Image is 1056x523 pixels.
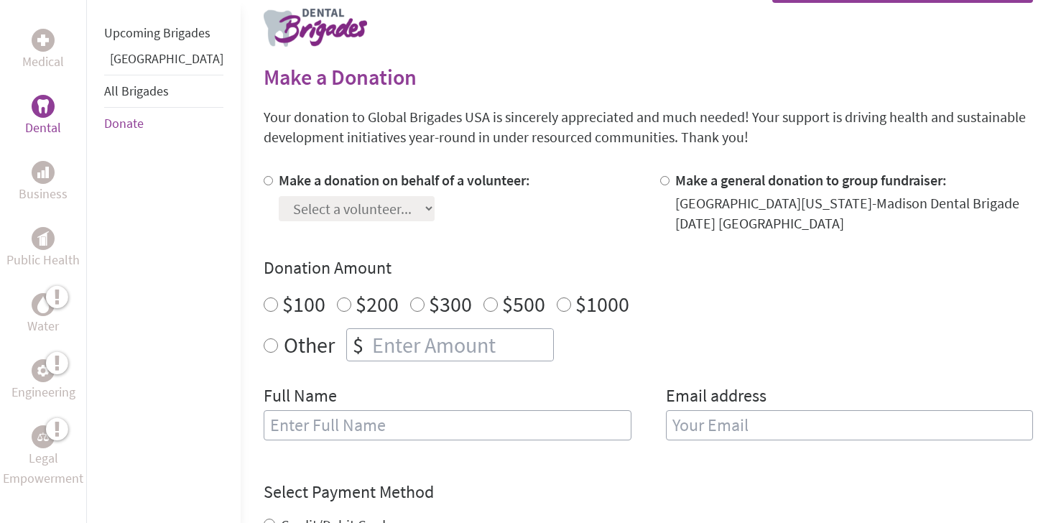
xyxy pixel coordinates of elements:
[264,64,1033,90] h2: Make a Donation
[356,290,399,318] label: $200
[264,481,1033,504] h4: Select Payment Method
[666,410,1034,440] input: Your Email
[37,296,49,313] img: Water
[104,83,169,99] a: All Brigades
[32,425,55,448] div: Legal Empowerment
[264,107,1033,147] p: Your donation to Global Brigades USA is sincerely appreciated and much needed! Your support is dr...
[279,171,530,189] label: Make a donation on behalf of a volunteer:
[6,227,80,270] a: Public HealthPublic Health
[104,115,144,131] a: Donate
[37,167,49,178] img: Business
[32,359,55,382] div: Engineering
[22,52,64,72] p: Medical
[27,316,59,336] p: Water
[32,161,55,184] div: Business
[32,293,55,316] div: Water
[264,9,367,47] img: logo-dental.png
[110,50,223,67] a: [GEOGRAPHIC_DATA]
[37,34,49,46] img: Medical
[104,24,210,41] a: Upcoming Brigades
[3,448,83,489] p: Legal Empowerment
[104,108,223,139] li: Donate
[22,29,64,72] a: MedicalMedical
[264,384,337,410] label: Full Name
[25,95,61,138] a: DentalDental
[284,328,335,361] label: Other
[37,432,49,441] img: Legal Empowerment
[27,293,59,336] a: WaterWater
[666,384,766,410] label: Email address
[502,290,545,318] label: $500
[32,29,55,52] div: Medical
[37,231,49,246] img: Public Health
[429,290,472,318] label: $300
[6,250,80,270] p: Public Health
[11,359,75,402] a: EngineeringEngineering
[575,290,629,318] label: $1000
[264,410,631,440] input: Enter Full Name
[11,382,75,402] p: Engineering
[369,329,553,361] input: Enter Amount
[104,17,223,49] li: Upcoming Brigades
[282,290,325,318] label: $100
[104,49,223,75] li: Guatemala
[3,425,83,489] a: Legal EmpowermentLegal Empowerment
[32,95,55,118] div: Dental
[19,161,68,204] a: BusinessBusiness
[19,184,68,204] p: Business
[104,75,223,108] li: All Brigades
[675,171,947,189] label: Make a general donation to group fundraiser:
[32,227,55,250] div: Public Health
[25,118,61,138] p: Dental
[37,365,49,376] img: Engineering
[37,99,49,113] img: Dental
[264,256,1033,279] h4: Donation Amount
[675,193,1034,233] div: [GEOGRAPHIC_DATA][US_STATE]-Madison Dental Brigade [DATE] [GEOGRAPHIC_DATA]
[347,329,369,361] div: $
